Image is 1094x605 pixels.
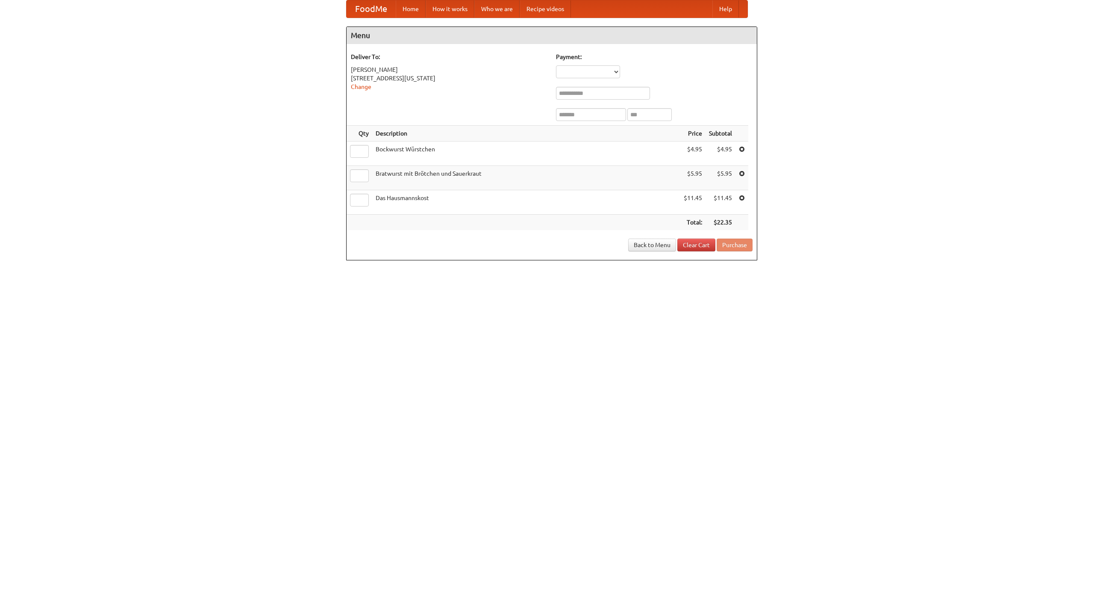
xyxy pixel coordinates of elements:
[351,83,371,90] a: Change
[680,190,706,215] td: $11.45
[372,142,680,166] td: Bockwurst Würstchen
[717,239,753,251] button: Purchase
[706,142,735,166] td: $4.95
[712,0,739,18] a: Help
[396,0,426,18] a: Home
[347,0,396,18] a: FoodMe
[372,166,680,190] td: Bratwurst mit Brötchen und Sauerkraut
[351,53,547,61] h5: Deliver To:
[680,126,706,142] th: Price
[706,166,735,190] td: $5.95
[347,126,372,142] th: Qty
[372,190,680,215] td: Das Hausmannskost
[351,74,547,83] div: [STREET_ADDRESS][US_STATE]
[347,27,757,44] h4: Menu
[520,0,571,18] a: Recipe videos
[677,239,715,251] a: Clear Cart
[426,0,474,18] a: How it works
[372,126,680,142] th: Description
[628,239,676,251] a: Back to Menu
[680,142,706,166] td: $4.95
[474,0,520,18] a: Who we are
[706,190,735,215] td: $11.45
[351,65,547,74] div: [PERSON_NAME]
[706,215,735,230] th: $22.35
[680,166,706,190] td: $5.95
[556,53,753,61] h5: Payment:
[680,215,706,230] th: Total:
[706,126,735,142] th: Subtotal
